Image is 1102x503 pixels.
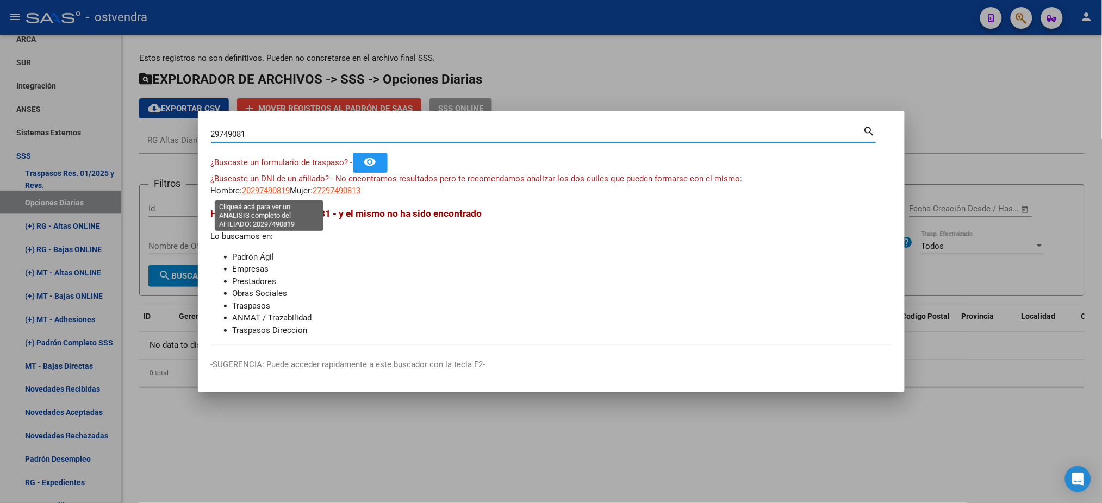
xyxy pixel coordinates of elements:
[233,312,892,324] li: ANMAT / Trazabilidad
[211,173,892,197] div: Hombre: Mujer:
[313,186,361,196] span: 27297490813
[1065,466,1091,492] div: Open Intercom Messenger
[233,263,892,275] li: Empresas
[863,124,876,137] mat-icon: search
[211,208,482,219] span: Hemos buscado - 29749081 - y el mismo no ha sido encontrado
[211,359,892,371] p: -SUGERENCIA: Puede acceder rapidamente a este buscador con la tecla F2-
[233,275,892,288] li: Prestadores
[233,324,892,337] li: Traspasos Direccion
[364,155,377,168] mat-icon: remove_red_eye
[233,287,892,300] li: Obras Sociales
[233,251,892,263] li: Padrón Ágil
[211,206,892,336] div: Lo buscamos en:
[211,174,743,184] span: ¿Buscaste un DNI de un afiliado? - No encontramos resultados pero te recomendamos analizar los do...
[242,186,290,196] span: 20297490819
[233,300,892,312] li: Traspasos
[211,158,353,167] span: ¿Buscaste un formulario de traspaso? -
